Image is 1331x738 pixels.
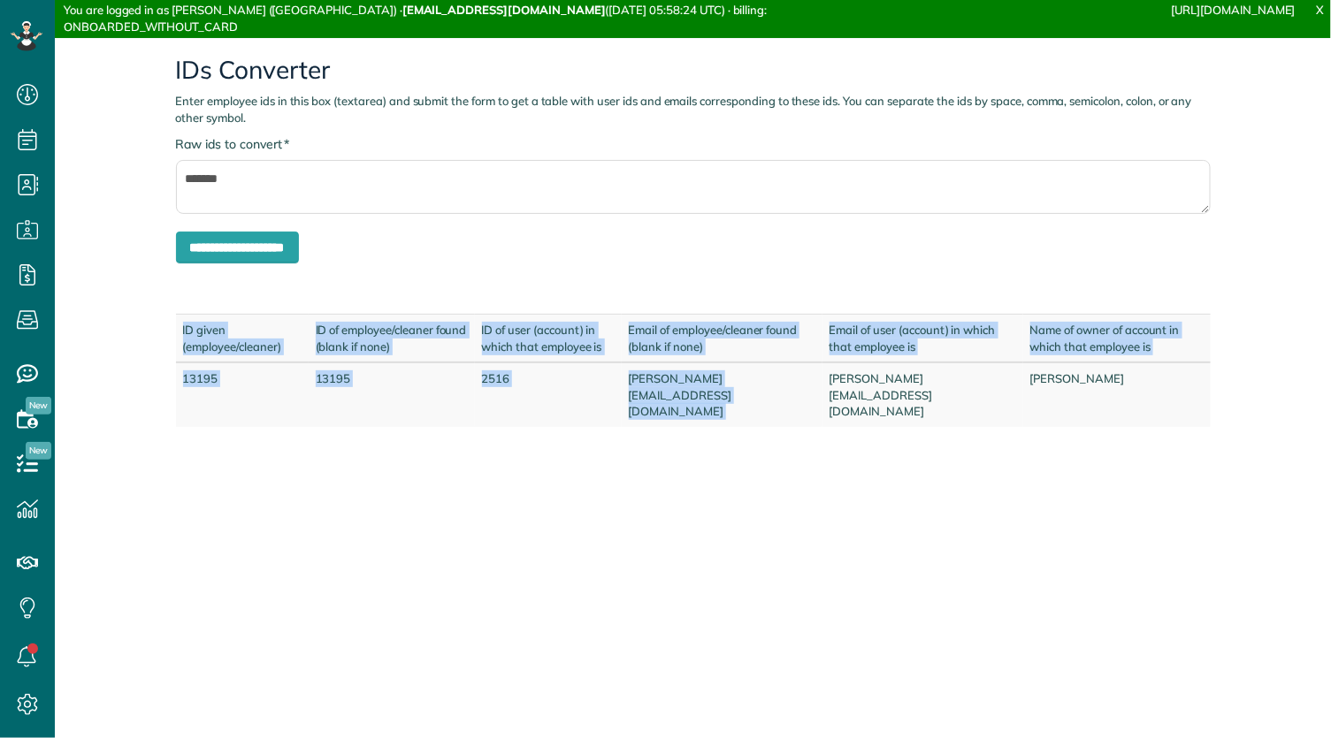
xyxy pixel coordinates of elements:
strong: [EMAIL_ADDRESS][DOMAIN_NAME] [402,3,606,17]
td: [PERSON_NAME][EMAIL_ADDRESS][DOMAIN_NAME] [822,362,1023,427]
td: 13195 [176,362,309,427]
td: ID of user (account) in which that employee is [475,315,622,363]
a: [URL][DOMAIN_NAME] [1172,3,1296,17]
label: Raw ids to convert [176,135,290,153]
span: New [26,397,51,415]
td: [PERSON_NAME][EMAIL_ADDRESS][DOMAIN_NAME] [622,362,822,427]
td: Email of user (account) in which that employee is [822,315,1023,363]
h2: IDs Converter [176,57,1211,84]
td: Email of employee/cleaner found (blank if none) [622,315,822,363]
td: Name of owner of account in which that employee is [1023,315,1211,363]
td: 2516 [475,362,622,427]
td: ID given (employee/cleaner) [176,315,309,363]
span: New [26,442,51,460]
p: Enter employee ids in this box (textarea) and submit the form to get a table with user ids and em... [176,93,1211,126]
td: 13195 [309,362,475,427]
td: [PERSON_NAME] [1023,362,1211,427]
td: ID of employee/cleaner found (blank if none) [309,315,475,363]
